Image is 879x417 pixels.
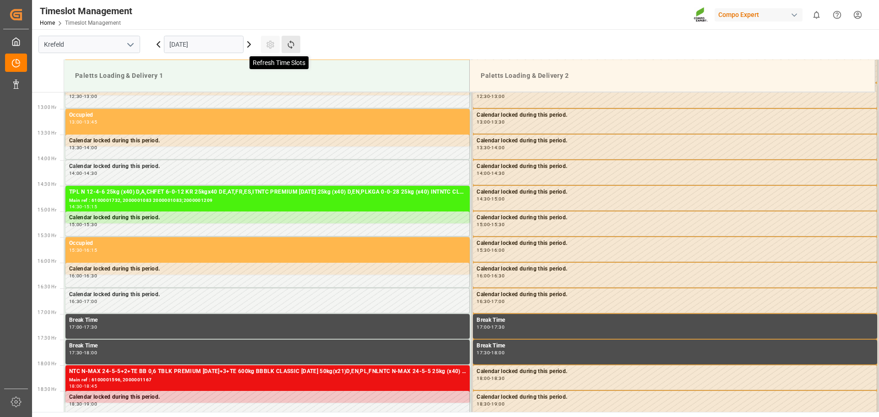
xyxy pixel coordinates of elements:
input: Type to search/select [38,36,140,53]
div: - [490,94,491,98]
span: 17:00 Hr [38,310,56,315]
span: 18:00 Hr [38,361,56,366]
div: - [490,120,491,124]
div: 12:30 [69,94,82,98]
div: 18:00 [69,384,82,388]
div: - [490,351,491,355]
div: Main ref : 6100001596, 2000001167 [69,376,466,384]
div: 15:00 [69,222,82,227]
div: 17:00 [84,299,97,303]
div: - [490,325,491,329]
div: 14:00 [477,171,490,175]
div: 15:00 [491,197,505,201]
div: - [82,94,84,98]
div: 18:30 [491,376,505,380]
div: 17:30 [491,325,505,329]
div: Calendar locked during this period. [477,239,873,248]
div: 14:30 [491,171,505,175]
div: Calendar locked during this period. [69,213,466,222]
input: DD.MM.YYYY [164,36,244,53]
div: Calendar locked during this period. [477,213,873,222]
div: Occupied [69,60,466,69]
div: 16:30 [84,274,97,278]
div: 17:30 [477,351,490,355]
div: NTC N-MAX 24-5-5+2+TE BB 0,6 TBLK PREMIUM [DATE]+3+TE 600kg BBBLK CLASSIC [DATE] 50kg(x21)D,EN,PL... [69,367,466,376]
a: Home [40,20,55,26]
div: 13:30 [477,146,490,150]
div: - [490,299,491,303]
div: - [82,222,84,227]
div: 17:00 [69,325,82,329]
div: 12:30 [477,94,490,98]
div: - [82,325,84,329]
span: 13:00 Hr [38,105,56,110]
button: Compo Expert [715,6,806,23]
div: Calendar locked during this period. [477,162,873,171]
span: 14:00 Hr [38,156,56,161]
span: 15:00 Hr [38,207,56,212]
div: - [82,171,84,175]
div: 19:00 [84,402,97,406]
div: 18:00 [84,351,97,355]
div: 16:30 [69,299,82,303]
div: 17:30 [69,351,82,355]
div: Calendar locked during this period. [69,290,466,299]
div: Break Time [477,341,874,351]
div: 16:00 [69,274,82,278]
div: Calendar locked during this period. [69,162,466,171]
div: 15:00 [477,222,490,227]
div: Timeslot Management [40,4,132,18]
span: 16:00 Hr [38,259,56,264]
div: - [490,197,491,201]
div: 14:30 [69,205,82,209]
div: 18:45 [84,384,97,388]
span: 15:30 Hr [38,233,56,238]
div: 14:30 [477,197,490,201]
div: - [82,120,84,124]
div: Break Time [477,316,874,325]
div: - [82,146,84,150]
div: Break Time [69,316,466,325]
div: - [82,384,84,388]
div: 15:30 [477,248,490,252]
div: Calendar locked during this period. [477,111,873,120]
div: 17:00 [491,299,505,303]
div: Calendar locked during this period. [477,367,873,376]
div: 14:00 [69,171,82,175]
div: Main ref : 6100001732, 2000001083 2000001083;2000001209 [69,197,466,205]
div: Calendar locked during this period. [477,290,873,299]
div: 13:00 [69,120,82,124]
div: - [490,146,491,150]
div: 16:00 [477,274,490,278]
div: Occupied [69,111,466,120]
div: 16:15 [84,248,97,252]
div: 16:30 [477,299,490,303]
div: 16:30 [491,274,505,278]
div: - [82,402,84,406]
div: 13:45 [84,120,97,124]
div: - [490,376,491,380]
div: 14:00 [84,146,97,150]
div: 15:15 [84,205,97,209]
div: 14:30 [84,171,97,175]
div: 18:30 [69,402,82,406]
div: 13:00 [477,120,490,124]
div: - [490,171,491,175]
div: Paletts Loading & Delivery 1 [71,67,462,84]
span: 13:30 Hr [38,130,56,135]
img: Screenshot%202023-09-29%20at%2010.02.21.png_1712312052.png [694,7,708,23]
div: - [82,274,84,278]
div: 15:30 [84,222,97,227]
div: 15:30 [491,222,505,227]
div: Calendar locked during this period. [477,393,873,402]
button: show 0 new notifications [806,5,827,25]
div: - [82,351,84,355]
div: Calendar locked during this period. [69,393,466,402]
div: 18:00 [477,376,490,380]
div: 14:00 [491,146,505,150]
div: 15:30 [69,248,82,252]
div: Occupied [69,239,466,248]
div: 13:30 [69,146,82,150]
div: - [490,222,491,227]
div: Calendar locked during this period. [477,188,873,197]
